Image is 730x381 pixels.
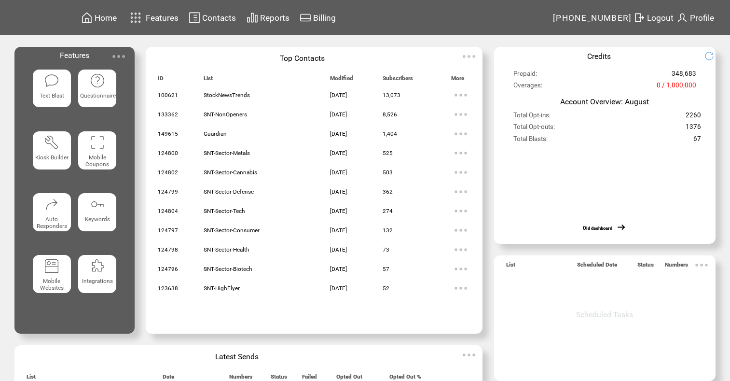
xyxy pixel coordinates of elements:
[383,169,393,176] span: 503
[451,143,470,163] img: ellypsis.svg
[158,150,178,156] span: 124800
[35,154,69,161] span: Kiosk Builder
[690,13,714,23] span: Profile
[513,82,542,93] span: Overages:
[330,227,347,234] span: [DATE]
[657,82,696,93] span: 0 / 1,000,000
[44,258,59,274] img: mobile-websites.svg
[126,8,180,27] a: Features
[189,12,200,24] img: contacts.svg
[451,85,470,105] img: ellypsis.svg
[204,111,247,118] span: SNT-NonOpeners
[647,13,674,23] span: Logout
[383,130,397,137] span: 1,404
[383,75,413,86] span: Subscribers
[675,10,716,25] a: Profile
[459,47,479,66] img: ellypsis.svg
[33,255,71,309] a: Mobile Websites
[560,97,649,106] span: Account Overview: August
[158,188,178,195] span: 124799
[204,208,245,214] span: SNT-Sector-Tech
[383,111,397,118] span: 8,526
[451,279,470,298] img: ellypsis.svg
[513,123,555,135] span: Total Opt-outs:
[583,226,612,231] a: Old dashboard
[383,227,393,234] span: 132
[158,92,178,99] span: 100621
[127,10,144,26] img: features.svg
[300,12,311,24] img: creidtcard.svg
[260,13,289,23] span: Reports
[158,246,178,253] span: 124798
[33,131,71,185] a: Kiosk Builder
[704,51,721,61] img: refresh.png
[330,246,347,253] span: [DATE]
[95,13,117,23] span: Home
[158,227,178,234] span: 124797
[158,169,178,176] span: 124802
[383,246,389,253] span: 73
[451,124,470,143] img: ellypsis.svg
[247,12,258,24] img: chart.svg
[158,111,178,118] span: 133362
[506,261,515,272] span: List
[576,310,633,319] span: Scheduled Tasks
[158,208,178,214] span: 124804
[451,182,470,201] img: ellypsis.svg
[513,135,548,147] span: Total Blasts:
[686,112,701,123] span: 2260
[587,52,611,61] span: Credits
[90,73,105,88] img: questionnaire.svg
[44,73,59,88] img: text-blast.svg
[204,150,250,156] span: SNT-Sector-Metals
[44,135,59,150] img: tool%201.svg
[204,169,257,176] span: SNT-Sector-Cannabis
[692,255,711,275] img: ellypsis.svg
[676,12,688,24] img: profile.svg
[245,10,291,25] a: Reports
[158,75,164,86] span: ID
[215,352,259,361] span: Latest Sends
[632,10,675,25] a: Logout
[330,75,353,86] span: Modified
[109,47,128,66] img: ellypsis.svg
[330,111,347,118] span: [DATE]
[513,70,537,82] span: Prepaid:
[686,123,701,135] span: 1376
[204,92,250,99] span: StockNewsTrends
[90,197,105,212] img: keywords.svg
[60,51,89,60] span: Features
[693,135,701,147] span: 67
[187,10,237,25] a: Contacts
[451,221,470,240] img: ellypsis.svg
[672,70,696,82] span: 348,683
[33,70,71,124] a: Text Blast
[82,278,113,284] span: Integrations
[78,131,116,185] a: Mobile Coupons
[40,278,64,291] span: Mobile Websites
[78,193,116,247] a: Keywords
[459,345,479,365] img: ellypsis.svg
[33,193,71,247] a: Auto Responders
[202,13,236,23] span: Contacts
[383,150,393,156] span: 525
[330,266,347,272] span: [DATE]
[451,201,470,221] img: ellypsis.svg
[330,208,347,214] span: [DATE]
[330,169,347,176] span: [DATE]
[383,208,393,214] span: 274
[204,266,252,272] span: SNT-Sector-Biotech
[634,12,645,24] img: exit.svg
[451,240,470,259] img: ellypsis.svg
[80,10,118,25] a: Home
[81,12,93,24] img: home.svg
[158,285,178,292] span: 123638
[85,154,109,168] span: Mobile Coupons
[451,163,470,182] img: ellypsis.svg
[330,188,347,195] span: [DATE]
[513,112,551,123] span: Total Opt-ins:
[85,216,110,223] span: Keywords
[383,285,389,292] span: 52
[330,285,347,292] span: [DATE]
[204,188,254,195] span: SNT-Sector-Defense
